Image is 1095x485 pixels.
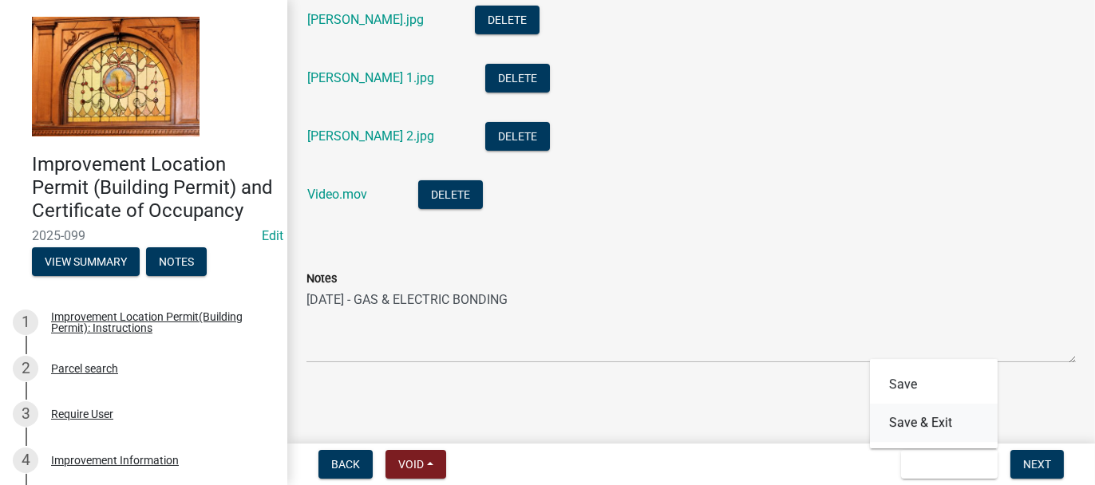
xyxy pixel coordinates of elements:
a: [PERSON_NAME] 1.jpg [307,70,434,85]
img: Jasper County, Indiana [32,17,200,136]
a: Edit [262,228,283,243]
button: Save [870,365,998,404]
div: 2 [13,356,38,381]
div: 4 [13,448,38,473]
button: View Summary [32,247,140,276]
wm-modal-confirm: Delete Document [485,130,550,145]
a: [PERSON_NAME].jpg [307,12,424,27]
wm-modal-confirm: Edit Application Number [262,228,283,243]
div: Require User [51,408,113,420]
div: 1 [13,310,38,335]
wm-modal-confirm: Summary [32,257,140,270]
div: 3 [13,401,38,427]
div: Improvement Information [51,455,179,466]
div: Save & Exit [870,359,998,448]
wm-modal-confirm: Notes [146,257,207,270]
wm-modal-confirm: Delete Document [475,14,540,29]
button: Save & Exit [870,404,998,442]
div: Improvement Location Permit(Building Permit): Instructions [51,311,262,333]
button: Notes [146,247,207,276]
button: Delete [485,64,550,93]
span: Void [398,458,424,471]
span: Back [331,458,360,471]
wm-modal-confirm: Delete Document [418,188,483,203]
a: [PERSON_NAME] 2.jpg [307,128,434,144]
button: Delete [418,180,483,209]
a: Video.mov [307,187,367,202]
button: Delete [475,6,540,34]
label: Notes [306,274,337,285]
button: Next [1010,450,1064,479]
button: Save & Exit [901,450,998,479]
div: Parcel search [51,363,118,374]
wm-modal-confirm: Delete Document [485,72,550,87]
span: Next [1023,458,1051,471]
button: Delete [485,122,550,151]
h4: Improvement Location Permit (Building Permit) and Certificate of Occupancy [32,153,275,222]
button: Void [385,450,446,479]
span: Save & Exit [914,458,975,471]
button: Back [318,450,373,479]
span: 2025-099 [32,228,255,243]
